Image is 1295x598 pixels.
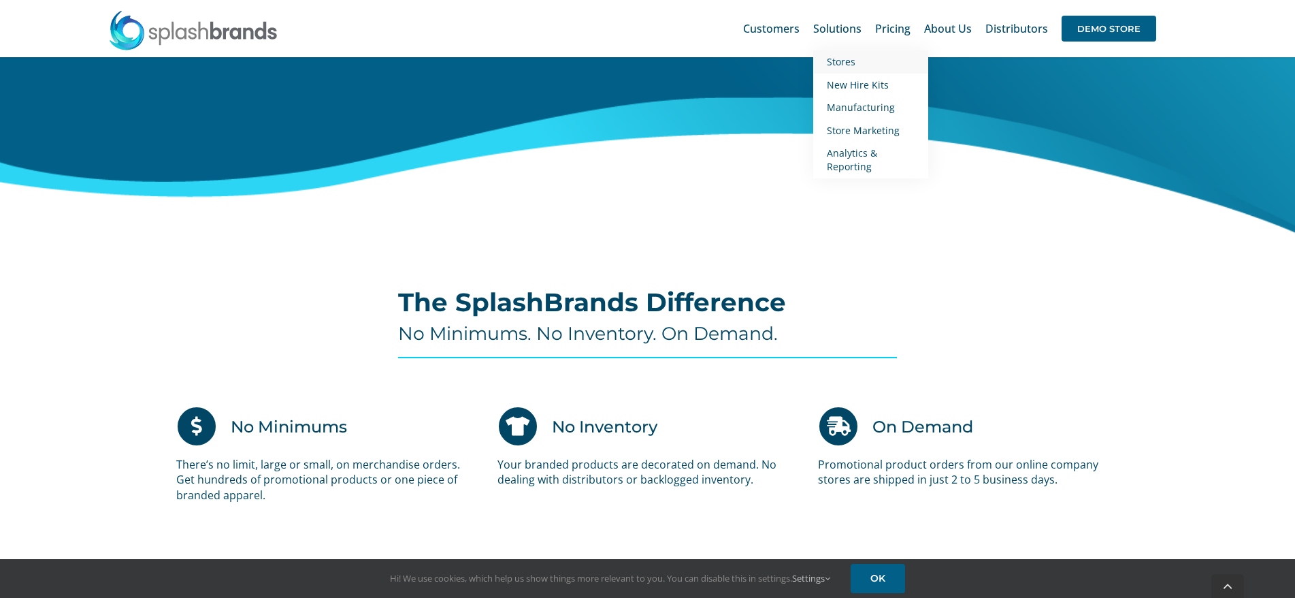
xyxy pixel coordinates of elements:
[1062,16,1156,42] span: DEMO STORE
[497,457,798,488] p: Your branded products are decorated on demand. No dealing with distributors or backlogged inventory.
[398,289,896,316] h2: The SplashBrands Difference
[813,23,862,34] span: Solutions
[813,142,928,178] a: Analytics & Reporting
[924,23,972,34] span: About Us
[398,323,896,345] h4: No Minimums. No Inventory. On Demand.
[827,124,900,137] span: Store Marketing
[827,78,889,91] span: New Hire Kits
[390,572,830,584] span: Hi! We use cookies, which help us show things more relevant to you. You can disable this in setti...
[827,55,855,68] span: Stores
[985,23,1048,34] span: Distributors
[813,96,928,119] a: Manufacturing
[552,406,657,447] h3: No Inventory
[176,457,477,503] p: There’s no limit, large or small, on merchandise orders. Get hundreds of promotional products or ...
[1062,7,1156,50] a: DEMO STORE
[743,7,800,50] a: Customers
[231,406,347,447] h3: No Minimums
[792,572,830,584] a: Settings
[813,119,928,142] a: Store Marketing
[872,406,973,447] h3: On Demand
[108,10,278,50] img: SplashBrands.com Logo
[851,564,905,593] a: OK
[743,7,1156,50] nav: Main Menu Sticky
[813,50,928,74] a: Stores
[827,101,895,114] span: Manufacturing
[985,7,1048,50] a: Distributors
[818,457,1119,488] p: Promotional product orders from our online company stores are shipped in just 2 to 5 business days.
[875,23,911,34] span: Pricing
[743,23,800,34] span: Customers
[813,74,928,97] a: New Hire Kits
[827,146,877,173] span: Analytics & Reporting
[875,7,911,50] a: Pricing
